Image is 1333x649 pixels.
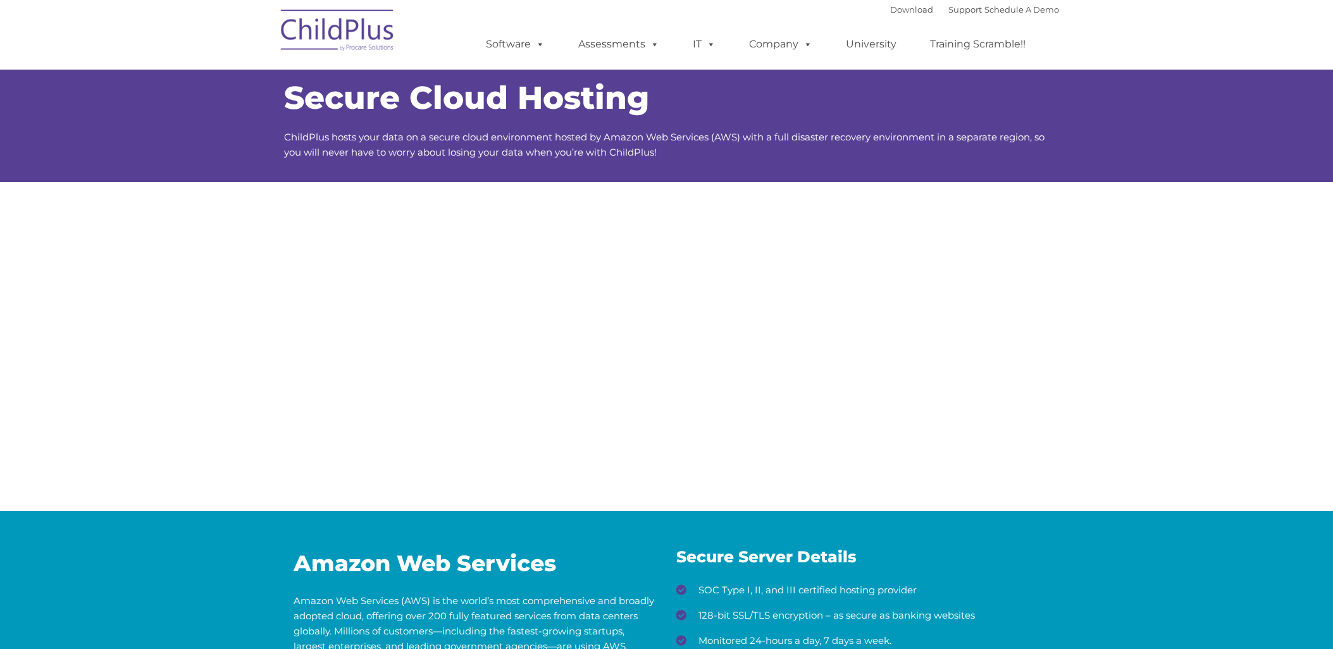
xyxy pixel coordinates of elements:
a: University [833,32,909,57]
a: Software [473,32,557,57]
a: Assessments [566,32,672,57]
span: SOC Type I, II, and III certified hosting provider [698,584,917,596]
a: IT [680,32,728,57]
span: Amazon Web Services [294,550,556,577]
a: Company [736,32,825,57]
span: Se [676,547,697,566]
a: Support [948,4,982,15]
span: cure Server Details [697,547,857,566]
font: | [890,4,1059,15]
span: ChildPlus hosts your data on a secure cloud environment hosted by Amazon Web Services (AWS) with ... [284,131,1045,158]
span: Monitored 24-hours a day, 7 days a week. [698,634,891,646]
a: Training Scramble!! [917,32,1038,57]
span: Secure Cloud Hosting [284,78,649,117]
a: Schedule A Demo [984,4,1059,15]
a: Download [890,4,933,15]
span: 128-bit SSL/TLS encryption – as secure as banking websites [698,609,975,621]
img: ChildPlus by Procare Solutions [275,1,401,64]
